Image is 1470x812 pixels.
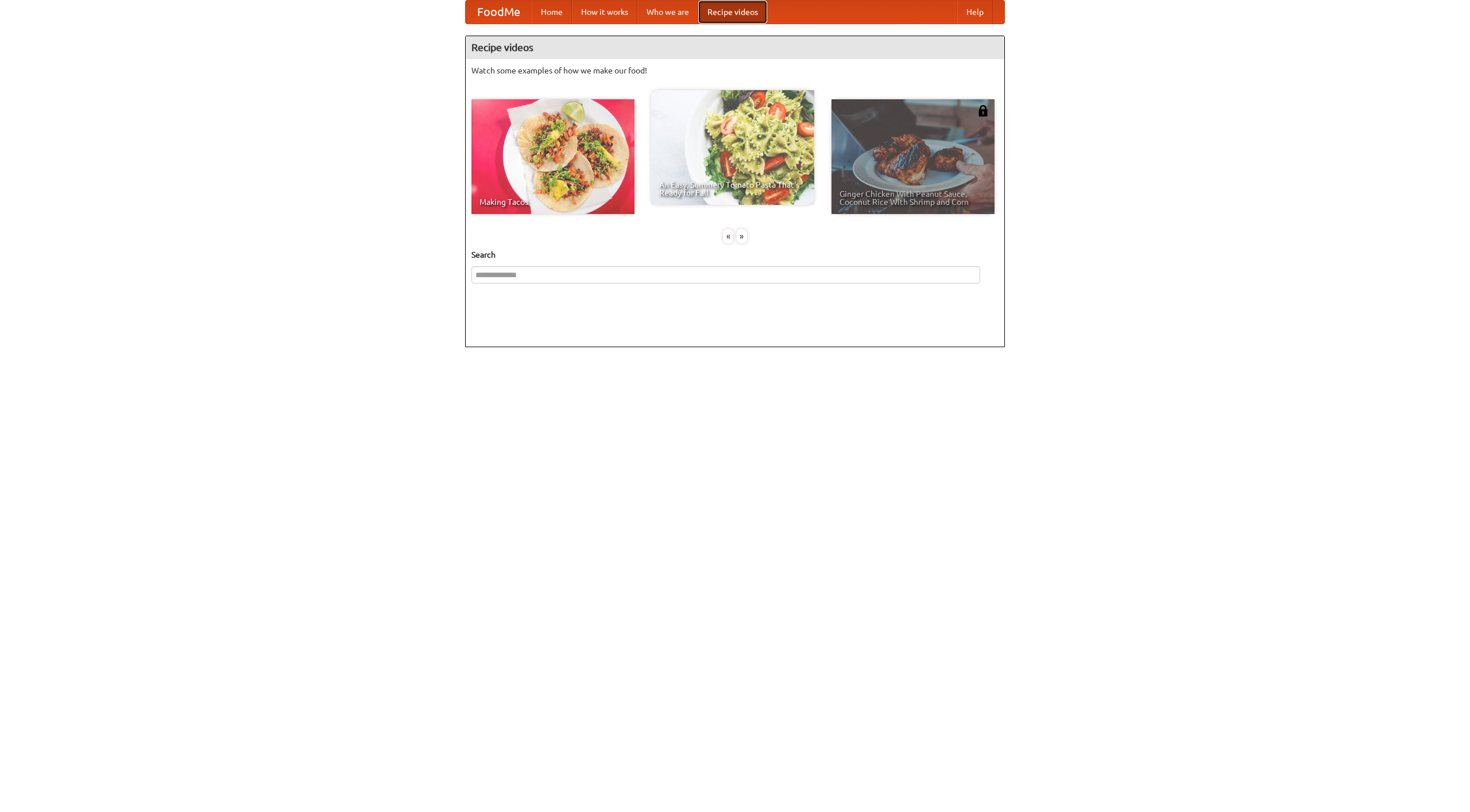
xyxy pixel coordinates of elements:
a: Help [957,1,993,24]
p: Watch some examples of how we make our food! [471,65,999,76]
a: FoodMe [466,1,532,24]
span: An Easy, Summery Tomato Pasta That's Ready for Fall [659,181,806,197]
a: Recipe videos [698,1,767,24]
h4: Recipe videos [466,36,1004,59]
div: « [723,229,733,243]
a: Home [532,1,572,24]
span: Making Tacos [479,198,626,206]
a: How it works [572,1,637,24]
h5: Search [471,249,999,261]
div: » [737,229,747,243]
a: An Easy, Summery Tomato Pasta That's Ready for Fall [651,90,814,205]
a: Making Tacos [471,99,635,214]
img: 483408.png [977,105,989,116]
a: Who we are [637,1,698,24]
